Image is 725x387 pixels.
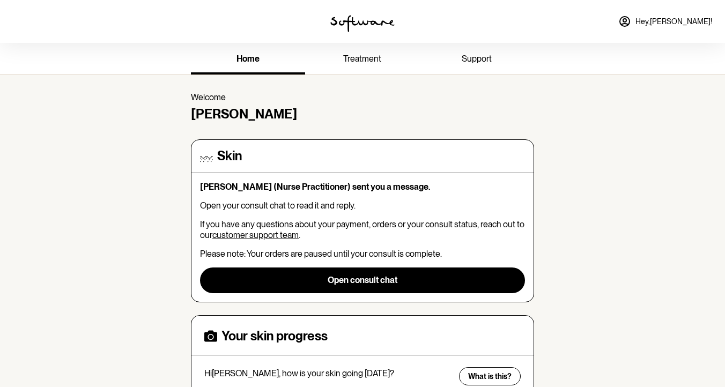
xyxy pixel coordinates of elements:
[635,17,712,26] span: Hey, [PERSON_NAME] !
[420,45,534,75] a: support
[204,368,452,378] p: Hi [PERSON_NAME] , how is your skin going [DATE]?
[468,372,512,381] span: What is this?
[343,54,381,64] span: treatment
[221,329,328,344] h4: Your skin progress
[459,367,521,385] button: What is this?
[200,267,525,293] button: Open consult chat
[200,200,525,211] p: Open your consult chat to read it and reply.
[191,107,534,122] h4: [PERSON_NAME]
[200,249,525,259] p: Please note: Your orders are paused until your consult is complete.
[462,54,492,64] span: support
[191,45,305,75] a: home
[200,182,525,192] p: [PERSON_NAME] (Nurse Practitioner) sent you a message.
[191,92,534,102] p: Welcome
[217,148,242,164] h4: Skin
[330,15,395,32] img: software logo
[612,9,719,34] a: Hey,[PERSON_NAME]!
[305,45,419,75] a: treatment
[200,219,525,240] p: If you have any questions about your payment, orders or your consult status, reach out to our .
[236,54,260,64] span: home
[212,230,299,240] a: customer support team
